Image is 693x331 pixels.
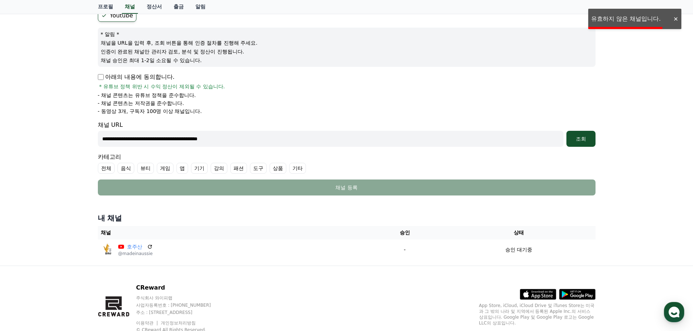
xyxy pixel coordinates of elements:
a: 개인정보처리방침 [161,320,196,326]
label: 전체 [98,163,115,174]
a: 대화 [48,230,94,249]
a: 홈 [2,230,48,249]
span: * 유튜브 정책 위반 시 수익 정산이 제외될 수 있습니다. [99,83,225,90]
label: 앱 [176,163,188,174]
label: 상품 [270,163,286,174]
p: 승인 대기중 [505,246,532,254]
label: 도구 [250,163,267,174]
label: 뷰티 [137,163,154,174]
label: 기타 [289,163,306,174]
th: 승인 [367,226,442,239]
p: 채널을 URL을 입력 후, 조회 버튼을 통해 인증 절차를 진행해 주세요. [101,39,593,47]
div: 조회 [569,135,593,142]
p: - [370,246,439,254]
img: 호주산 [101,242,115,257]
p: 아래의 내용에 동의합니다. [98,73,175,81]
a: 호주산 [127,243,144,251]
p: @madeinaussie [118,251,153,257]
p: - 채널 콘텐츠는 유튜브 정책을 준수합니다. [98,92,196,99]
span: 대화 [67,242,75,247]
a: 이용약관 [136,320,159,326]
label: 강의 [211,163,227,174]
th: 채널 [98,226,368,239]
p: CReward [136,283,225,292]
p: - 동영상 3개, 구독자 100명 이상 채널입니다. [98,108,202,115]
p: 인증이 완료된 채널만 관리자 검토, 분석 및 정산이 진행됩니다. [101,48,593,55]
label: 게임 [157,163,174,174]
div: 채널 URL [98,121,596,147]
p: - 채널 콘텐츠는 저작권을 준수합니다. [98,100,184,107]
div: 카테고리 [98,153,596,174]
button: 조회 [566,131,596,147]
p: 주소 : [STREET_ADDRESS] [136,310,225,315]
p: 채널 승인은 최대 1-2일 소요될 수 있습니다. [101,57,593,64]
p: 주식회사 와이피랩 [136,295,225,301]
label: Youtube [98,9,136,22]
label: 음식 [118,163,134,174]
span: 홈 [23,241,27,247]
span: 설정 [112,241,121,247]
label: 기기 [191,163,208,174]
h4: 내 채널 [98,213,596,223]
label: 패션 [230,163,247,174]
button: 채널 등록 [98,179,596,195]
p: 사업자등록번호 : [PHONE_NUMBER] [136,302,225,308]
a: 설정 [94,230,140,249]
div: 채널 등록 [112,184,581,191]
p: App Store, iCloud, iCloud Drive 및 iTunes Store는 미국과 그 밖의 나라 및 지역에서 등록된 Apple Inc.의 서비스 상표입니다. Goo... [479,303,596,326]
th: 상태 [442,226,595,239]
